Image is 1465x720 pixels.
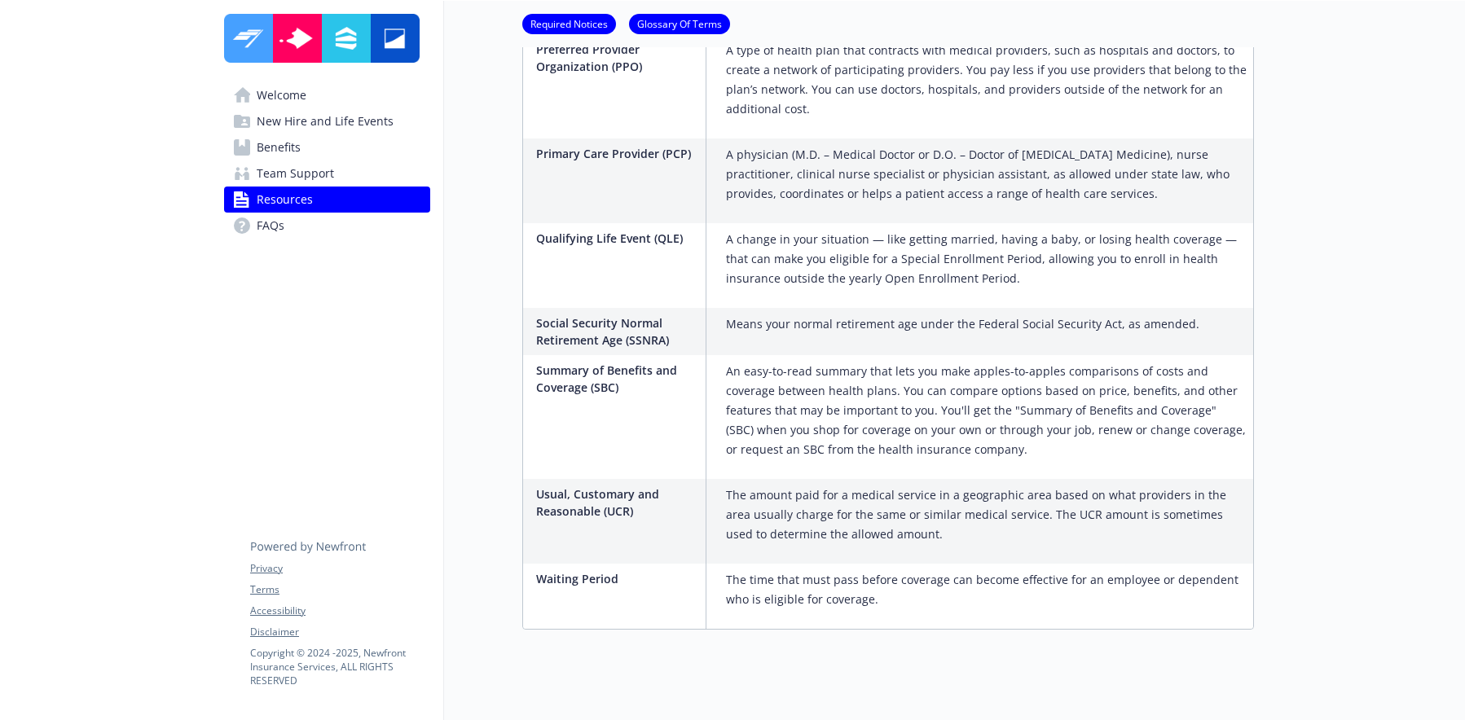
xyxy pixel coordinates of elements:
p: The time that must pass before coverage can become effective for an employee or dependent who is ... [726,570,1247,609]
span: Team Support [257,160,334,187]
p: A change in your situation — like getting married, having a baby, or losing health coverage — tha... [726,230,1247,288]
a: Privacy [250,561,429,576]
p: The amount paid for a medical service in a geographic area based on what providers in the area us... [726,485,1247,544]
a: Team Support [224,160,430,187]
p: A type of health plan that contracts with medical providers, such as hospitals and doctors, to cr... [726,41,1247,119]
p: Social Security Normal Retirement Age (SSNRA) [536,314,699,349]
span: Benefits [257,134,301,160]
p: Preferred Provider Organization (PPO) [536,41,699,75]
p: Copyright © 2024 - 2025 , Newfront Insurance Services, ALL RIGHTS RESERVED [250,646,429,687]
span: FAQs [257,213,284,239]
p: Primary Care Provider (PCP) [536,145,699,162]
a: New Hire and Life Events [224,108,430,134]
p: An easy-to-read summary that lets you make apples-to-apples comparisons of costs and coverage bet... [726,362,1247,459]
a: FAQs [224,213,430,239]
a: Disclaimer [250,625,429,639]
p: A physician (M.D. – Medical Doctor or D.O. – Doctor of [MEDICAL_DATA] Medicine), nurse practition... [726,145,1247,204]
a: Required Notices [522,15,616,31]
a: Terms [250,582,429,597]
p: Usual, Customary and Reasonable (UCR) [536,485,699,520]
p: Summary of Benefits and Coverage (SBC) [536,362,699,396]
a: Welcome [224,82,430,108]
p: Means your normal retirement age under the Federal Social Security Act, as amended. [726,314,1199,334]
a: Resources [224,187,430,213]
span: Welcome [257,82,306,108]
a: Glossary Of Terms [629,15,730,31]
span: Resources [257,187,313,213]
p: Qualifying Life Event (QLE) [536,230,699,247]
a: Accessibility [250,604,429,618]
a: Benefits [224,134,430,160]
span: New Hire and Life Events [257,108,394,134]
p: Waiting Period [536,570,699,587]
